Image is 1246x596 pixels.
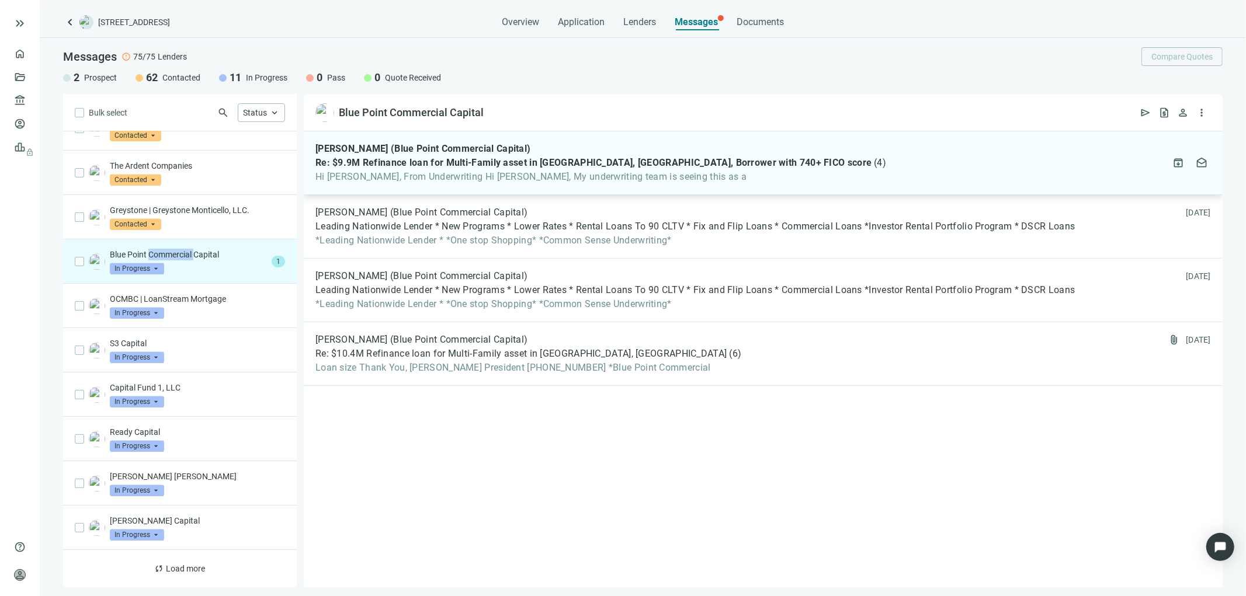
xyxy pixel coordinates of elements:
img: f96e009a-fb38-497d-b46b-ebf4f3a57aeb [89,298,105,314]
span: Pass [327,72,345,83]
span: [PERSON_NAME] (Blue Point Commercial Capital) [315,270,528,282]
button: Compare Quotes [1141,47,1223,66]
span: *Leading Nationwide Lender * *One stop Shopping* *Common Sense Underwriting* [315,235,1075,246]
span: In Progress [110,396,164,407]
span: Re: $10.4M Refinance loan for Multi-Family asset in [GEOGRAPHIC_DATA], [GEOGRAPHIC_DATA] [315,348,727,360]
img: f04a4527-9f23-4f88-aada-72802183bbf1 [89,165,105,181]
span: In Progress [110,307,164,319]
p: Ready Capital [110,426,285,438]
span: In Progress [110,440,164,452]
span: Contacted [110,130,161,141]
span: Lenders [623,16,656,28]
span: [PERSON_NAME] (Blue Point Commercial Capital) [315,143,531,155]
p: The Ardent Companies [110,160,285,172]
span: [STREET_ADDRESS] [98,16,170,28]
span: ( 6 ) [729,348,741,360]
span: 2 [74,71,79,85]
span: more_vert [1196,107,1207,118]
img: deal-logo [79,15,93,29]
span: Loan size Thank You, [PERSON_NAME] President [PHONE_NUMBER] *Blue Point Commercial [315,362,741,374]
span: Contacted [110,218,161,230]
span: Re: $9.9M Refinance loan for Multi-Family asset in [GEOGRAPHIC_DATA], [GEOGRAPHIC_DATA], Borrower... [315,157,872,169]
span: Prospect [84,72,117,83]
span: [PERSON_NAME] (Blue Point Commercial Capital) [315,207,528,218]
span: Lenders [158,51,187,62]
span: send [1140,107,1151,118]
div: Open Intercom Messenger [1206,533,1234,561]
span: archive [1172,157,1184,169]
span: help [14,541,26,553]
p: S3 Capital [110,337,285,349]
p: Blue Point Commercial Capital [110,249,267,260]
span: In Progress [110,263,164,274]
span: sync [155,564,164,573]
span: Messages [63,50,117,64]
span: In Progress [246,72,287,83]
button: send [1136,103,1155,122]
img: 6335228d-2dc3-43d1-a5ae-3aa994dc132c.png [89,386,105,403]
p: OCMBC | LoanStream Mortgage [110,293,285,305]
button: person [1174,103,1192,122]
button: more_vert [1192,103,1211,122]
img: 559a25f8-8bd1-4de3-9272-a04f743625c6 [89,431,105,447]
span: Contacted [110,174,161,186]
span: In Progress [110,529,164,541]
p: [PERSON_NAME] Capital [110,515,285,527]
span: Leading Nationwide Lender * New Programs * Lower Rates * Rental Loans To 90 CLTV * Fix and Flip L... [315,284,1075,296]
span: In Progress [110,485,164,496]
span: Overview [502,16,539,28]
button: syncLoad more [145,559,216,578]
span: 1 [272,256,285,267]
p: [PERSON_NAME] [PERSON_NAME] [110,470,285,482]
span: drafts [1196,157,1207,169]
span: [PERSON_NAME] (Blue Point Commercial Capital) [315,334,528,346]
span: 11 [230,71,241,85]
button: keyboard_double_arrow_right [13,16,27,30]
img: 61a9af4f-95bd-418e-8bb7-895b5800da7c.png [89,209,105,225]
img: 6c97713c-3180-4ad2-b88f-046d91b7b018 [89,253,105,270]
div: [DATE] [1186,207,1212,218]
span: 0 [317,71,322,85]
span: Application [558,16,605,28]
span: person [14,569,26,581]
div: [DATE] [1186,270,1212,282]
span: *Leading Nationwide Lender * *One stop Shopping* *Common Sense Underwriting* [315,298,1075,310]
span: In Progress [110,351,164,363]
span: Messages [675,16,718,27]
span: ( 4 ) [874,157,886,169]
span: Bulk select [89,106,127,119]
button: drafts [1192,154,1211,172]
span: error [122,52,131,61]
span: Status [243,108,267,117]
span: Contacted [162,72,200,83]
span: Documents [737,16,784,28]
span: 0 [374,71,380,85]
span: attach_file [1169,334,1181,346]
p: Capital Fund 1, LLC [110,382,285,393]
span: person [1177,107,1189,118]
span: 62 [146,71,158,85]
img: 6c97713c-3180-4ad2-b88f-046d91b7b018 [315,103,334,122]
img: 1c896105-241f-437b-bbc2-e63a8f30a35b.png [89,342,105,358]
div: Blue Point Commercial Capital [339,106,484,120]
span: keyboard_arrow_up [269,107,280,118]
span: Leading Nationwide Lender * New Programs * Lower Rates * Rental Loans To 90 CLTV * Fix and Flip L... [315,221,1075,232]
span: 75/75 [133,51,155,62]
span: Load more [166,564,206,573]
div: [DATE] [1186,334,1212,346]
img: c748f9d5-b4a4-4f5d-88e3-a1a5277d27d2 [89,520,105,536]
span: search [217,107,229,118]
a: keyboard_arrow_left [63,15,77,29]
span: request_quote [1158,107,1170,118]
span: Hi [PERSON_NAME], From Underwriting Hi [PERSON_NAME], My underwriting team is seeing this as a [315,171,886,183]
img: 643335f0-a381-496f-ba52-afe3a5485634.png [89,475,105,492]
button: archive [1169,154,1188,172]
span: Quote Received [385,72,441,83]
button: request_quote [1155,103,1174,122]
p: Greystone | Greystone Monticello, LLC. [110,204,285,216]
